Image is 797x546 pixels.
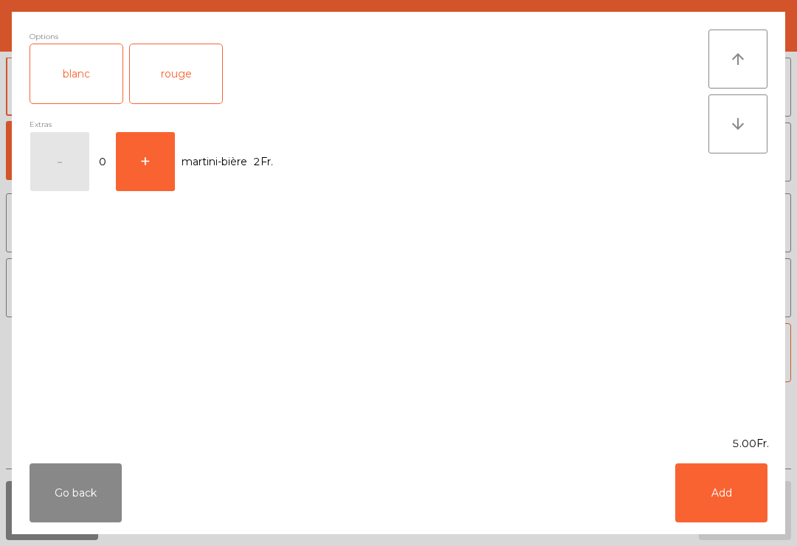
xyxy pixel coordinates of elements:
div: blanc [30,44,123,103]
i: arrow_upward [729,50,747,68]
span: martini-bière [182,152,247,172]
div: rouge [130,44,222,103]
button: + [116,132,175,191]
div: 5.00Fr. [12,436,785,452]
button: arrow_downward [708,94,767,153]
span: 2Fr. [253,152,273,172]
div: Extras [30,117,708,131]
button: Add [675,463,767,522]
span: 0 [91,152,114,172]
button: arrow_upward [708,30,767,89]
i: arrow_downward [729,115,747,133]
button: Go back [30,463,122,522]
span: Options [30,30,58,44]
